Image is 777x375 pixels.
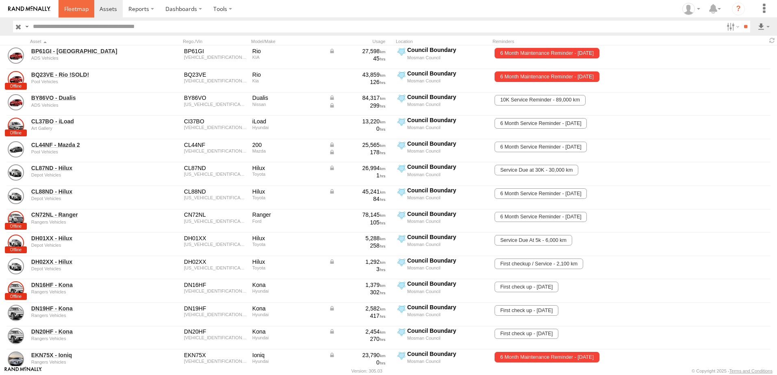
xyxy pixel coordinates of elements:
div: EKN75X [184,351,247,359]
div: Data from Vehicle CANbus [329,305,386,312]
div: Hyundai [252,335,323,340]
label: Click to View Current Location [396,257,489,279]
div: Mosman Council [407,312,488,317]
div: Data from Vehicle CANbus [329,328,386,335]
a: DN20HF - Kona [31,328,143,335]
div: Council Boundary [407,210,488,218]
div: Council Boundary [407,163,488,170]
div: Council Boundary [407,233,488,241]
div: 258 [329,242,386,249]
div: Council Boundary [407,280,488,287]
div: Council Boundary [407,350,488,358]
div: 78,145 [329,211,386,218]
a: CN72NL - Ranger [31,211,143,218]
a: View Asset Details [8,164,24,181]
a: View Asset Details [8,118,24,134]
a: Terms and Conditions [729,369,773,373]
div: Mosman Council [407,265,488,271]
div: Mosman Council [407,148,488,154]
div: KMHHC817USU029247 [184,312,247,317]
div: Hilux [252,164,323,172]
div: Model/Make [251,39,324,44]
div: 0 [329,125,386,132]
div: Mosman Council [407,289,488,294]
label: Search Query [24,21,30,32]
span: 6 Month Service Reminder - 16/10/2025 [495,118,587,129]
span: 6 Month Maintenance Reminder - 07/08/2025 [495,71,599,82]
a: View Asset Details [8,94,24,110]
div: Dualis [252,94,323,101]
div: undefined [31,360,143,364]
div: Data from Vehicle CANbus [329,188,386,195]
div: Hyundai [252,312,323,317]
div: Mosman Council [407,335,488,341]
div: CN72NL [184,211,247,218]
div: Data from Vehicle CANbus [329,102,386,109]
a: View Asset Details [8,258,24,274]
div: undefined [31,103,143,108]
div: BQ23VE [184,71,247,78]
div: Hyundai [252,359,323,364]
a: DN16HF - Kona [31,281,143,289]
label: Click to View Current Location [396,304,489,325]
div: Mosman Council [407,125,488,130]
label: Click to View Current Location [396,70,489,92]
div: Data from Vehicle CANbus [329,149,386,156]
div: Data from Vehicle CANbus [329,47,386,55]
div: Council Boundary [407,327,488,334]
span: 6 Month Service Reminder - 16/10/2025 [495,142,587,152]
a: View Asset Details [8,211,24,227]
a: View Asset Details [8,47,24,64]
div: BP61GI [184,47,247,55]
div: undefined [31,196,143,201]
div: Mosman Council [407,172,488,177]
label: Click to View Current Location [396,93,489,115]
div: Toyota [252,242,323,247]
div: Kia [252,78,323,83]
div: Council Boundary [407,304,488,311]
i: ? [732,2,745,15]
span: First checkup / Service - 2,100 km [495,259,583,269]
div: Council Boundary [407,70,488,77]
div: undefined [31,313,143,318]
a: View Asset Details [8,188,24,204]
div: © Copyright 2025 - [692,369,773,373]
span: Service Due At 5k - 6,000 km [495,235,572,246]
div: CL87ND [184,164,247,172]
div: CI37BO [184,118,247,125]
div: Reminders [493,39,623,44]
a: View Asset Details [8,235,24,251]
div: undefined [31,289,143,294]
div: 1,379 [329,281,386,289]
div: undefined [31,220,143,224]
div: 270 [329,335,386,343]
div: Click to Sort [30,39,144,44]
div: Council Boundary [407,116,488,124]
span: Refresh [767,37,777,44]
div: Ioniq [252,351,323,359]
div: KIA [252,55,323,60]
div: iLoad [252,118,323,125]
div: 302 [329,289,386,296]
div: Rio [252,71,323,78]
a: CL88ND - Hilux [31,188,143,195]
a: CL44NF - Mazda 2 [31,141,143,149]
div: KMHC851JUMU079743 [184,359,247,364]
div: Data from Vehicle CANbus [329,164,386,172]
div: DH01XX [184,235,247,242]
div: Finn Arendt [679,3,703,15]
div: Mosman Council [407,195,488,200]
div: 126 [329,78,386,86]
div: Hilux [252,258,323,265]
div: Kona [252,305,323,312]
a: DH01XX - Hilux [31,235,143,242]
div: Mosman Council [407,55,488,60]
div: Rego./Vin [183,39,248,44]
label: Click to View Current Location [396,233,489,255]
div: 417 [329,312,386,319]
a: BY86VO - Dualis [31,94,143,101]
div: BY86VO [184,94,247,101]
div: undefined [31,266,143,271]
div: Mosman Council [407,101,488,107]
label: Click to View Current Location [396,350,489,372]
